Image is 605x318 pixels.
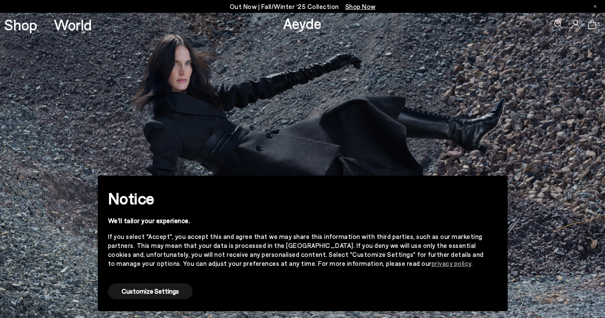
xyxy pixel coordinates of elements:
[345,3,376,10] span: Navigate to /collections/new-in
[108,283,193,299] button: Customize Settings
[54,17,92,32] a: World
[108,232,484,268] div: If you select "Accept", you accept this and agree that we may share this information with third p...
[283,14,321,32] a: Aeyde
[596,22,601,27] span: 0
[4,17,37,32] a: Shop
[432,259,471,267] a: privacy policy
[588,20,596,29] a: 0
[108,216,484,225] div: We'll tailor your experience.
[491,182,497,194] span: ×
[230,1,376,12] p: Out Now | Fall/Winter ‘25 Collection
[484,178,504,199] button: Close this notice
[108,187,484,209] h2: Notice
